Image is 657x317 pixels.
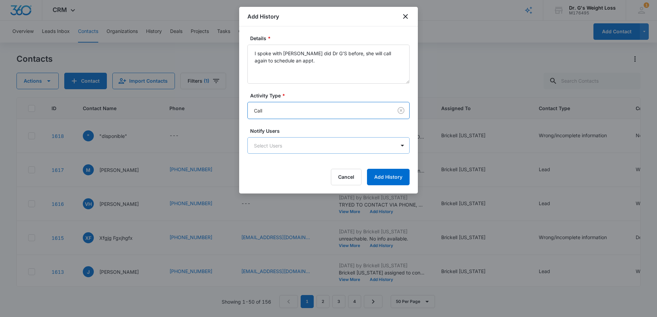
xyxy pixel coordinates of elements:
button: Clear [396,105,407,116]
textarea: I spoke with [PERSON_NAME] did Dr G'S before, she will call again to schedule an appt. [247,45,410,84]
label: Details [250,35,412,42]
button: Add History [367,169,410,185]
button: Cancel [331,169,361,185]
label: Notify Users [250,127,412,134]
h1: Add History [247,12,279,21]
label: Activity Type [250,92,412,99]
button: close [401,12,410,21]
